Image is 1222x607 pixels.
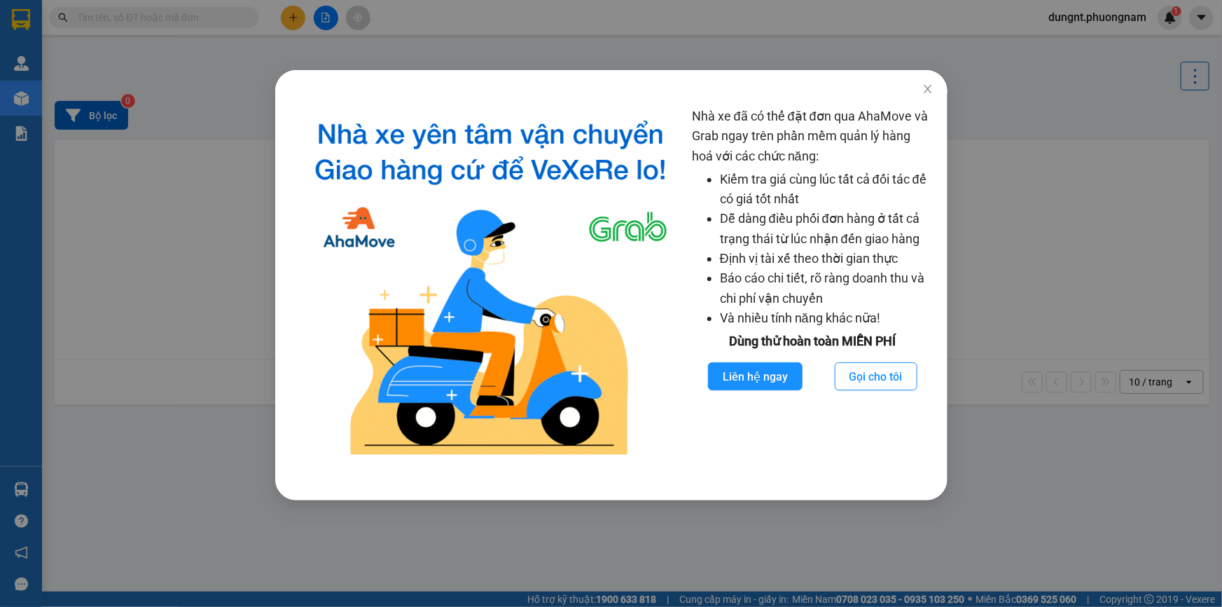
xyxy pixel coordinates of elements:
li: Kiểm tra giá cùng lúc tất cả đối tác để có giá tốt nhất [719,170,933,210]
button: Close [908,70,947,109]
li: Định vị tài xế theo thời gian thực [719,249,933,268]
span: close [922,83,933,95]
li: Báo cáo chi tiết, rõ ràng doanh thu và chi phí vận chuyển [719,268,933,308]
span: Liên hệ ngay [722,368,787,386]
button: Liên hệ ngay [707,362,802,390]
button: Gọi cho tôi [834,362,917,390]
img: logo [300,107,681,465]
span: Gọi cho tôi [849,368,902,386]
li: Dễ dàng điều phối đơn hàng ở tất cả trạng thái từ lúc nhận đến giao hàng [719,209,933,249]
li: Và nhiều tính năng khác nữa! [719,308,933,328]
div: Nhà xe đã có thể đặt đơn qua AhaMove và Grab ngay trên phần mềm quản lý hàng hoá với các chức năng: [691,107,933,465]
div: Dùng thử hoàn toàn MIỄN PHÍ [691,332,933,351]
